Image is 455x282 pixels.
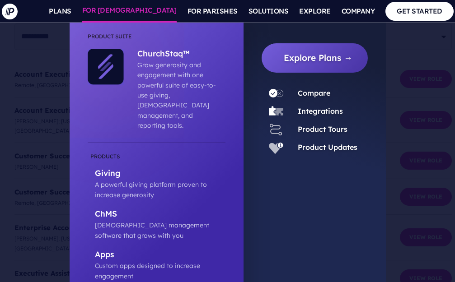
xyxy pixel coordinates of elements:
p: Apps [95,250,225,261]
p: [DEMOGRAPHIC_DATA] management software that grows with you [95,220,225,240]
p: ChurchStaq™ [137,49,221,60]
p: ChMS [95,209,225,220]
img: Compare - Icon [269,86,283,101]
a: Giving A powerful giving platform proven to increase generosity [88,152,225,200]
a: Product Updates - Icon [262,140,291,155]
p: Giving [95,168,225,180]
p: Custom apps designed to increase engagement [95,261,225,281]
a: Explore Plans → [269,43,368,73]
p: A powerful giving platform proven to increase generosity [95,180,225,200]
p: Grow generosity and engagement with one powerful suite of easy-to-use giving, [DEMOGRAPHIC_DATA] ... [137,60,221,131]
a: Compare [298,88,330,97]
li: Product Suite [88,32,225,49]
a: Compare - Icon [262,86,291,101]
a: ChMS [DEMOGRAPHIC_DATA] management software that grows with you [88,209,225,240]
a: Integrations [298,106,343,116]
img: Integrations - Icon [269,104,283,119]
a: Integrations - Icon [262,104,291,119]
img: Product Tours - Icon [269,122,283,137]
a: Product Updates [298,143,357,152]
a: Product Tours [298,125,347,134]
a: GET STARTED [385,2,454,20]
img: Product Updates - Icon [269,140,283,155]
a: Product Tours - Icon [262,122,291,137]
a: Apps Custom apps designed to increase engagement [88,250,225,281]
img: ChurchStaq™ - Icon [88,49,124,85]
a: ChurchStaq™ Grow generosity and engagement with one powerful suite of easy-to-use giving, [DEMOGR... [124,49,221,131]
